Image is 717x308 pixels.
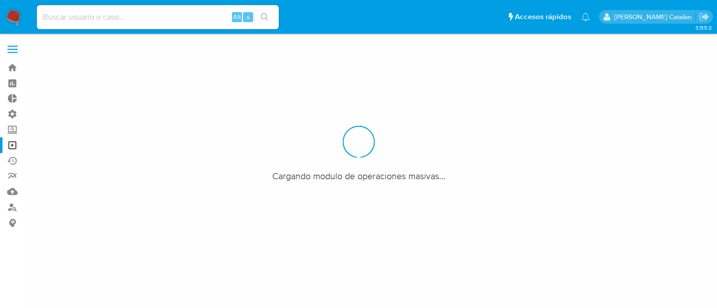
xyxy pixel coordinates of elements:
[614,12,695,22] p: rociodaniela.benavidescatalan@mercadolibre.cl
[699,12,709,22] a: Salir
[254,10,275,24] button: search-icon
[581,13,590,21] a: Notificaciones
[272,170,445,182] span: Cargando modulo de operaciones masivas...
[247,12,250,22] span: s
[37,11,279,24] input: Buscar usuario o caso...
[233,12,241,22] span: Alt
[515,12,571,22] span: Accesos rápidos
